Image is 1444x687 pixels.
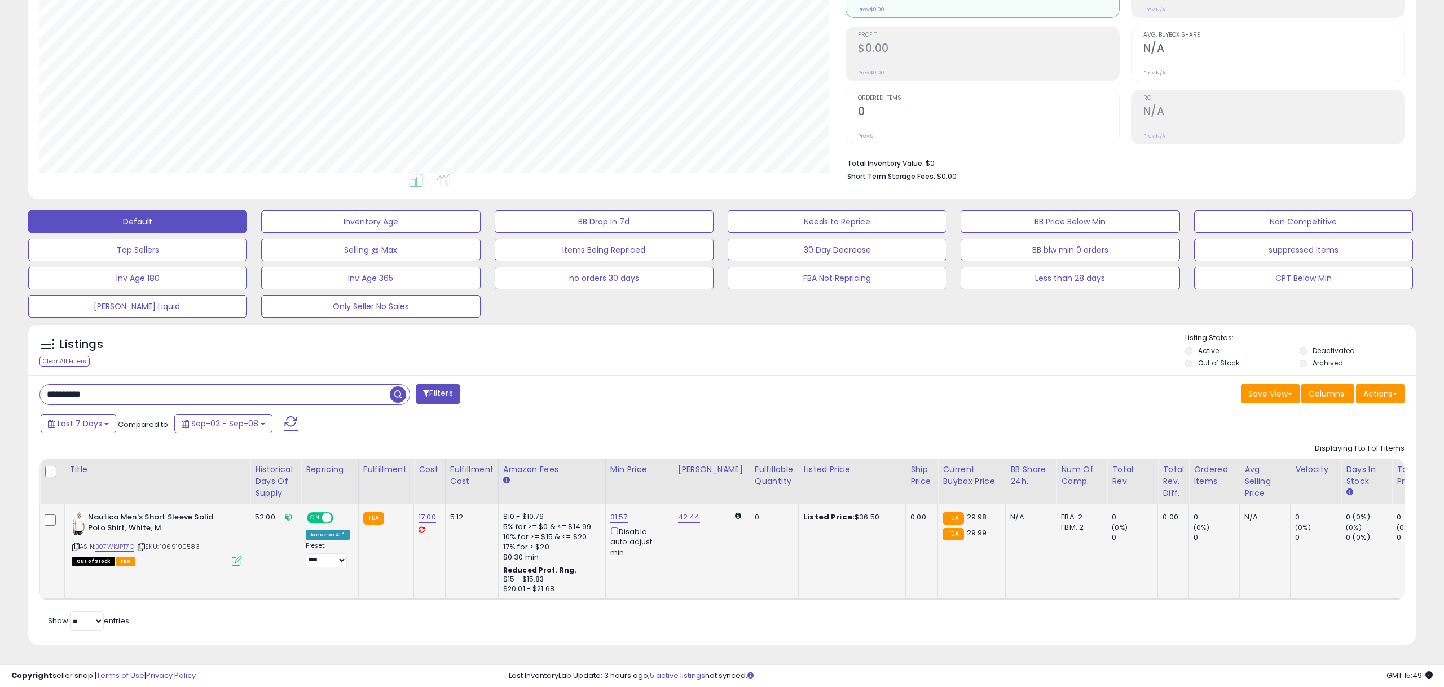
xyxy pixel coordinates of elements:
[1185,333,1416,343] p: Listing States:
[803,512,855,522] b: Listed Price:
[678,512,700,523] a: 42.44
[1194,267,1413,289] button: CPT Below Min
[803,512,897,522] div: $36.50
[910,512,929,522] div: 0.00
[416,384,460,404] button: Filters
[1194,464,1235,487] div: Ordered Items
[450,512,490,522] div: 5.12
[60,337,103,353] h5: Listings
[1241,384,1300,403] button: Save View
[116,557,135,566] span: FBA
[858,69,884,76] small: Prev: $0.00
[803,464,901,475] div: Listed Price
[146,670,196,681] a: Privacy Policy
[1397,512,1442,522] div: 0
[858,105,1119,120] h2: 0
[1061,464,1102,487] div: Num of Comp.
[1143,32,1404,38] span: Avg. Buybox Share
[28,210,247,233] button: Default
[1315,443,1405,454] div: Displaying 1 to 1 of 1 items
[1112,532,1157,543] div: 0
[261,267,480,289] button: Inv Age 365
[1356,384,1405,403] button: Actions
[937,171,957,182] span: $0.00
[1313,358,1343,368] label: Archived
[308,513,322,523] span: ON
[503,565,577,575] b: Reduced Prof. Rng.
[847,158,924,168] b: Total Inventory Value:
[503,552,597,562] div: $0.30 min
[961,267,1179,289] button: Less than 28 days
[363,512,384,525] small: FBA
[419,464,441,475] div: Cost
[72,557,115,566] span: All listings that are currently out of stock and unavailable for purchase on Amazon
[1295,512,1341,522] div: 0
[48,615,129,626] span: Show: entries
[610,525,664,558] div: Disable auto adjust min
[1010,464,1051,487] div: BB Share 24h.
[1194,239,1413,261] button: suppressed items
[495,267,714,289] button: no orders 30 days
[332,513,350,523] span: OFF
[1244,512,1282,522] div: N/A
[1143,6,1165,13] small: Prev: N/A
[306,464,354,475] div: Repricing
[1194,210,1413,233] button: Non Competitive
[136,542,200,551] span: | SKU: 1069190583
[1194,523,1209,532] small: (0%)
[943,512,963,525] small: FBA
[72,512,241,565] div: ASIN:
[1163,464,1184,499] div: Total Rev. Diff.
[95,542,134,552] a: B07WKJPT7C
[910,464,933,487] div: Ship Price
[1313,346,1355,355] label: Deactivated
[306,530,350,540] div: Amazon AI *
[755,464,794,487] div: Fulfillable Quantity
[261,295,480,318] button: Only Seller No Sales
[503,522,597,532] div: 5% for >= $0 & <= $14.99
[943,464,1001,487] div: Current Buybox Price
[118,419,170,430] span: Compared to:
[847,171,935,181] b: Short Term Storage Fees:
[255,512,292,522] div: 52.00
[495,210,714,233] button: BB Drop in 7d
[847,156,1396,169] li: $0
[1295,532,1341,543] div: 0
[1112,523,1128,532] small: (0%)
[1397,464,1438,487] div: Total Profit
[191,418,258,429] span: Sep-02 - Sep-08
[1346,487,1353,497] small: Days In Stock.
[261,239,480,261] button: Selling @ Max
[1346,464,1387,487] div: Days In Stock
[858,32,1119,38] span: Profit
[88,512,225,536] b: Nautica Men's Short Sleeve Solid Polo Shirt, White, M
[650,670,705,681] a: 5 active listings
[1198,358,1239,368] label: Out of Stock
[1061,522,1098,532] div: FBM: 2
[1301,384,1354,403] button: Columns
[255,464,296,499] div: Historical Days Of Supply
[28,239,247,261] button: Top Sellers
[961,239,1179,261] button: BB blw min 0 orders
[69,464,245,475] div: Title
[503,584,597,594] div: $20.01 - $21.68
[503,464,601,475] div: Amazon Fees
[419,512,436,523] a: 17.00
[1309,388,1344,399] span: Columns
[728,267,946,289] button: FBA Not Repricing
[858,42,1119,57] h2: $0.00
[363,464,409,475] div: Fulfillment
[1346,512,1392,522] div: 0 (0%)
[728,239,946,261] button: 30 Day Decrease
[755,512,790,522] div: 0
[858,6,884,13] small: Prev: $0.00
[1163,512,1180,522] div: 0.00
[41,414,116,433] button: Last 7 Days
[858,95,1119,102] span: Ordered Items
[1346,523,1362,532] small: (0%)
[610,512,628,523] a: 31.57
[1244,464,1285,499] div: Avg Selling Price
[1143,105,1404,120] h2: N/A
[1295,523,1311,532] small: (0%)
[503,475,510,486] small: Amazon Fees.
